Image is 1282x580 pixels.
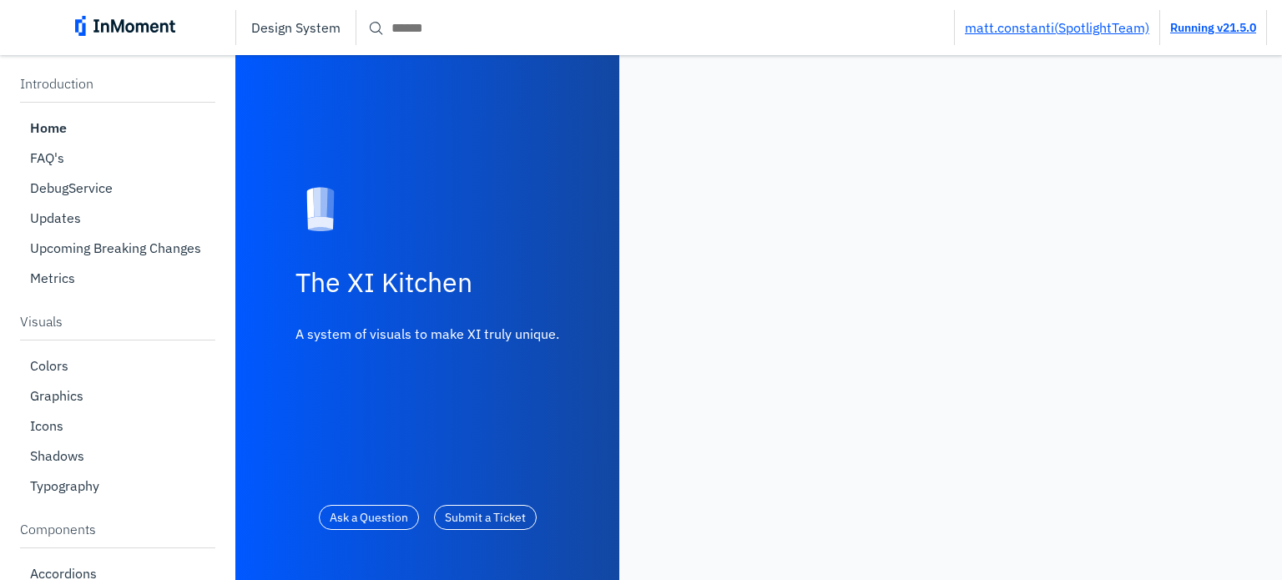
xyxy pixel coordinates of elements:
a: Running v21.5.0 [1170,20,1256,35]
p: Metrics [30,270,75,286]
p: Colors [30,357,68,374]
b: Home [30,119,67,136]
input: Search [356,13,954,43]
p: Graphics [30,387,83,404]
p: Shadows [30,447,84,464]
img: kitchen [295,185,346,235]
p: DebugService [30,179,113,196]
pre: Submit a Ticket [445,511,526,525]
p: A system of visuals to make XI truly unique. [295,325,559,342]
p: FAQ's [30,149,64,166]
p: Upcoming Breaking Changes [30,240,201,256]
p: Icons [30,417,63,434]
img: inmoment_main_full_color [75,16,175,36]
h2: The XI Kitchen [295,265,559,300]
p: Visuals [20,313,215,330]
span: search icon [366,18,386,38]
p: Components [20,521,215,537]
p: Updates [30,209,81,226]
button: Submit a Ticket [434,505,537,530]
pre: Ask a Question [330,511,408,525]
p: Typography [30,477,99,494]
button: Ask a Question [319,505,419,530]
a: matt.constanti(SpotlightTeam) [965,19,1149,36]
p: Design System [251,19,341,36]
